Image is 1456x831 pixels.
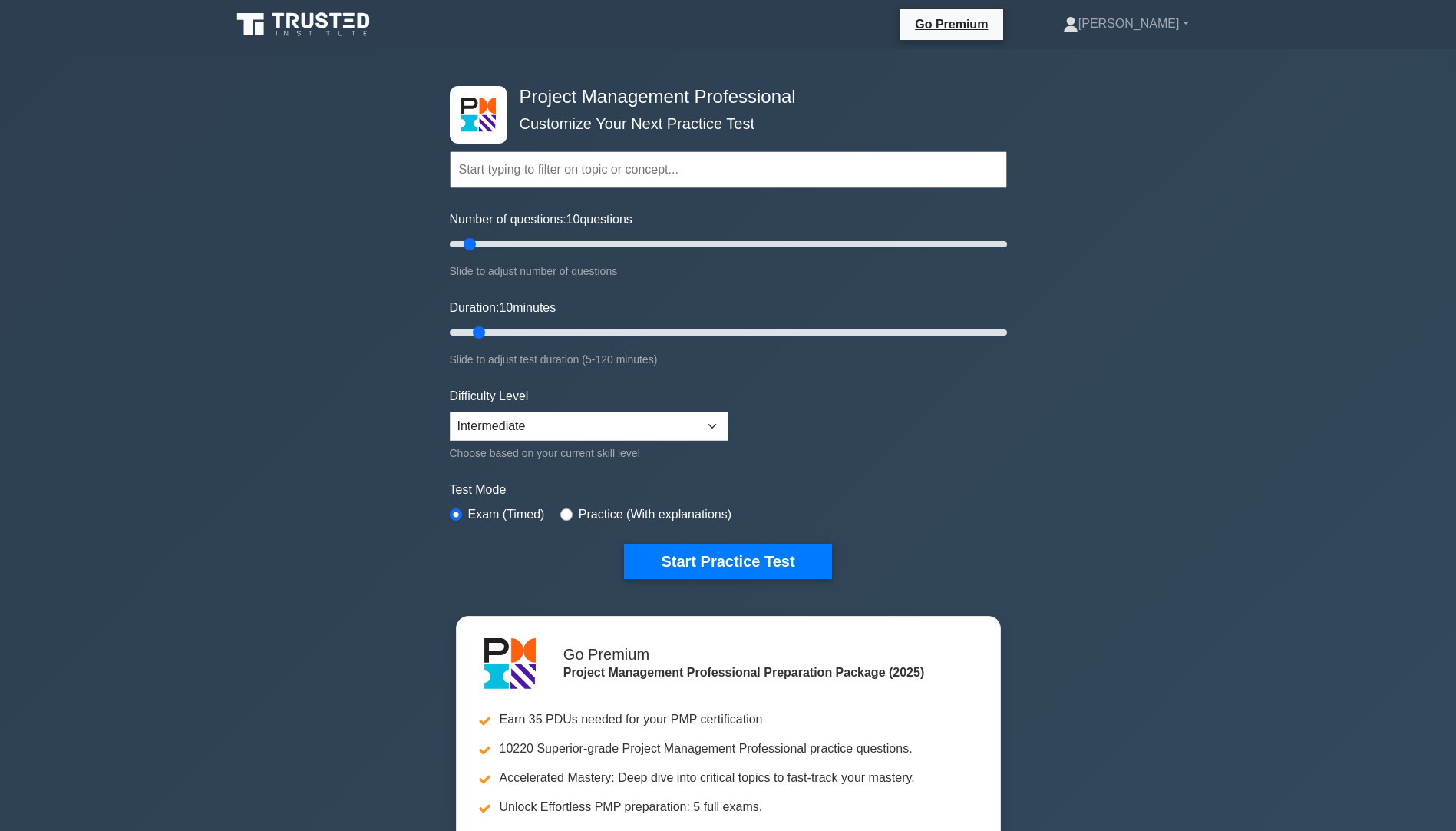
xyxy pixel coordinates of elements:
input: Start typing to filter on topic or concept... [450,151,1007,188]
button: Start Practice Test [624,544,831,579]
div: Slide to adjust number of questions [450,262,1007,280]
label: Practice (With explanations) [579,505,731,524]
label: Duration: minutes [450,299,556,317]
label: Number of questions: questions [450,210,632,229]
h4: Project Management Professional [513,86,932,108]
label: Test Mode [450,481,1007,499]
div: Choose based on your current skill level [450,444,728,462]
div: Slide to adjust test duration (5-120 minutes) [450,350,1007,369]
a: [PERSON_NAME] [1026,8,1226,39]
label: Exam (Timed) [468,505,545,524]
span: 10 [499,301,513,314]
span: 10 [566,213,580,226]
a: Go Premium [906,15,997,34]
label: Difficulty Level [450,387,529,406]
